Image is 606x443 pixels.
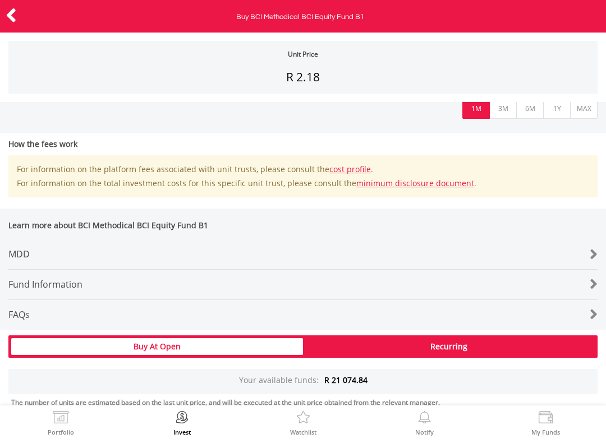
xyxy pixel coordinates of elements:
label: Invest [173,429,191,435]
a: My Funds [531,411,560,435]
div: FAQs [8,300,549,330]
a: FAQs [8,300,598,330]
button: 3M [489,98,517,119]
div: The number of units are estimated based on the last unit price, and will be executed at the unit ... [11,398,602,407]
img: Invest Now [173,411,191,427]
a: minimum disclosure document [356,178,474,188]
a: Watchlist [290,411,316,435]
a: MDD [8,239,598,270]
span: Learn more about BCI Methodical BCI Equity Fund B1 [8,220,598,239]
a: Notify [415,411,434,435]
div: MDD [8,239,549,269]
div: Buy At Open [11,338,303,355]
span: R 21 074.84 [324,375,368,385]
span: How the fees work [8,139,77,149]
label: My Funds [531,429,560,435]
p: For information on the total investment costs for this specific unit trust, please consult the . [17,178,589,189]
button: 1M [462,98,490,119]
div: Fund Information [8,270,549,299]
label: Watchlist [290,429,316,435]
label: Portfolio [48,429,74,435]
div: Recurring [303,338,595,355]
button: 1Y [543,98,571,119]
a: Fund Information [8,270,598,300]
img: View Notifications [416,411,433,427]
a: cost profile [329,164,371,174]
img: View Portfolio [52,411,70,427]
button: 6M [516,98,544,119]
p: For information on the platform fees associated with unit trusts, please consult the . [17,164,589,175]
button: MAX [570,98,598,119]
span: Unit Price [288,49,318,59]
img: View Funds [537,411,554,427]
div: Your available funds: [8,369,598,394]
span: R 2.18 [286,69,320,85]
label: Notify [415,429,434,435]
a: Invest [173,411,191,435]
a: Portfolio [48,411,74,435]
img: Watchlist [295,411,312,427]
